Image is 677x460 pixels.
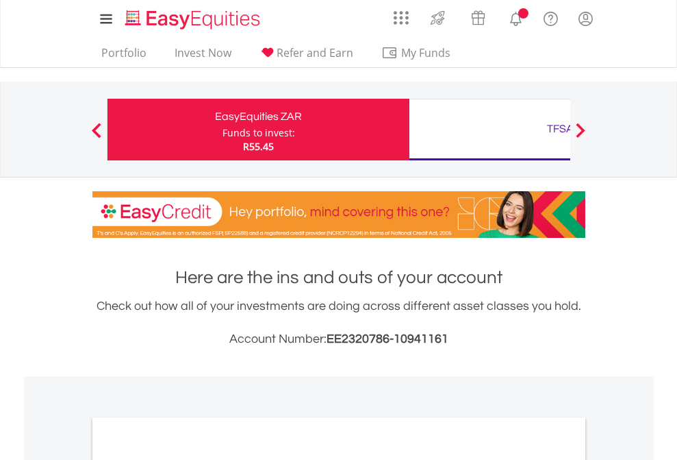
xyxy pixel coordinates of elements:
div: EasyEquities ZAR [116,107,401,126]
img: EasyCredit Promotion Banner [92,191,585,238]
img: EasyEquities_Logo.png [123,8,266,31]
span: R55.45 [243,140,274,153]
img: thrive-v2.svg [426,7,449,29]
a: Home page [120,3,266,31]
a: Refer and Earn [254,46,359,67]
div: Check out how all of your investments are doing across different asset classes you hold. [92,297,585,349]
a: Vouchers [458,3,498,29]
span: EE2320786-10941161 [327,332,448,346]
h1: Here are the ins and outs of your account [92,265,585,290]
a: AppsGrid [385,3,418,25]
div: Funds to invest: [222,126,295,140]
span: My Funds [381,44,471,62]
h3: Account Number: [92,330,585,349]
a: Notifications [498,3,533,31]
a: Invest Now [169,46,237,67]
span: Refer and Earn [277,45,353,60]
a: My Profile [568,3,603,34]
button: Previous [83,130,110,143]
img: grid-menu-icon.svg [394,10,409,25]
a: Portfolio [96,46,152,67]
a: FAQ's and Support [533,3,568,31]
img: vouchers-v2.svg [467,7,489,29]
button: Next [567,130,594,143]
